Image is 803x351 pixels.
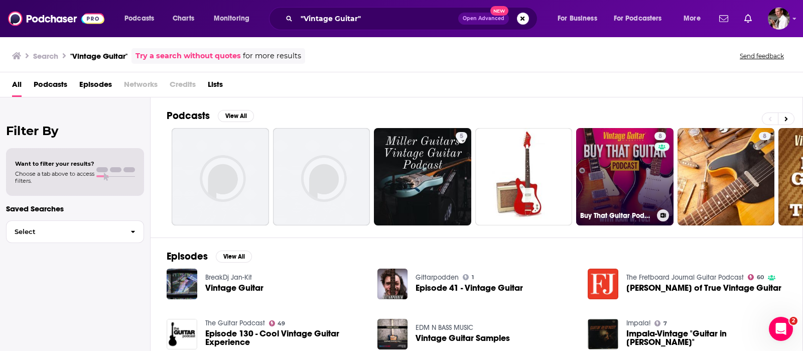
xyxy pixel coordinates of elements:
[580,211,653,220] h3: Buy That Guitar Podcast
[269,320,286,326] a: 49
[167,319,197,349] img: Episode 130 - Cool Vintage Guitar Experience
[7,228,122,235] span: Select
[626,319,650,327] a: Impala!
[70,51,127,61] h3: "Vintage Guitar"
[374,128,471,225] a: 5
[117,11,167,27] button: open menu
[740,10,756,27] a: Show notifications dropdown
[684,12,701,26] span: More
[6,220,144,243] button: Select
[460,132,463,142] span: 5
[167,250,208,263] h2: Episodes
[33,51,58,61] h3: Search
[626,329,786,346] span: Impala-Vintage "Guitar in [PERSON_NAME]"
[677,11,713,27] button: open menu
[588,269,618,299] img: John Shults of True Vintage Guitar
[768,8,790,30] span: Logged in as Quarto
[167,109,254,122] a: PodcastsView All
[205,319,265,327] a: The Guitar Podcast
[208,76,223,97] a: Lists
[297,11,458,27] input: Search podcasts, credits, & more...
[218,110,254,122] button: View All
[34,76,67,97] a: Podcasts
[216,251,252,263] button: View All
[279,7,547,30] div: Search podcasts, credits, & more...
[626,284,781,292] a: John Shults of True Vintage Guitar
[759,132,770,140] a: 8
[658,132,662,142] span: 8
[214,12,249,26] span: Monitoring
[654,132,666,140] a: 8
[715,10,732,27] a: Show notifications dropdown
[472,275,474,280] span: 1
[243,50,301,62] span: for more results
[124,12,154,26] span: Podcasts
[166,11,200,27] a: Charts
[551,11,610,27] button: open menu
[79,76,112,97] a: Episodes
[757,275,764,280] span: 60
[136,50,241,62] a: Try a search without quotes
[463,16,504,21] span: Open Advanced
[768,8,790,30] img: User Profile
[416,334,510,342] a: Vintage Guitar Samples
[416,323,473,332] a: EDM N BASS MUSIC
[416,284,523,292] a: Episode 41 - Vintage Guitar
[205,329,365,346] a: Episode 130 - Cool Vintage Guitar Experience
[576,128,674,225] a: 8Buy That Guitar Podcast
[748,274,764,280] a: 60
[278,321,285,326] span: 49
[15,170,94,184] span: Choose a tab above to access filters.
[207,11,262,27] button: open menu
[626,329,786,346] a: Impala-Vintage "Guitar in Ernest"
[463,274,474,280] a: 1
[167,269,197,299] img: Vintage Guitar
[173,12,194,26] span: Charts
[170,76,196,97] span: Credits
[588,319,618,349] img: Impala-Vintage "Guitar in Ernest"
[558,12,597,26] span: For Business
[167,250,252,263] a: EpisodesView All
[768,8,790,30] button: Show profile menu
[789,317,797,325] span: 2
[607,11,677,27] button: open menu
[763,132,766,142] span: 8
[12,76,22,97] a: All
[626,273,744,282] a: The Fretboard Journal Guitar Podcast
[456,132,467,140] a: 5
[15,160,94,167] span: Want to filter your results?
[8,9,104,28] img: Podchaser - Follow, Share and Rate Podcasts
[6,124,144,138] h2: Filter By
[490,6,508,16] span: New
[458,13,509,25] button: Open AdvancedNew
[167,109,210,122] h2: Podcasts
[737,52,787,60] button: Send feedback
[654,320,667,326] a: 7
[205,273,252,282] a: BreakDj Jan-Kit
[416,273,459,282] a: Gittarpodden
[377,269,408,299] img: Episode 41 - Vintage Guitar
[6,204,144,213] p: Saved Searches
[614,12,662,26] span: For Podcasters
[377,319,408,349] img: Vintage Guitar Samples
[769,317,793,341] iframe: Intercom live chat
[626,284,781,292] span: [PERSON_NAME] of True Vintage Guitar
[124,76,158,97] span: Networks
[663,321,667,326] span: 7
[678,128,775,225] a: 8
[205,284,263,292] span: Vintage Guitar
